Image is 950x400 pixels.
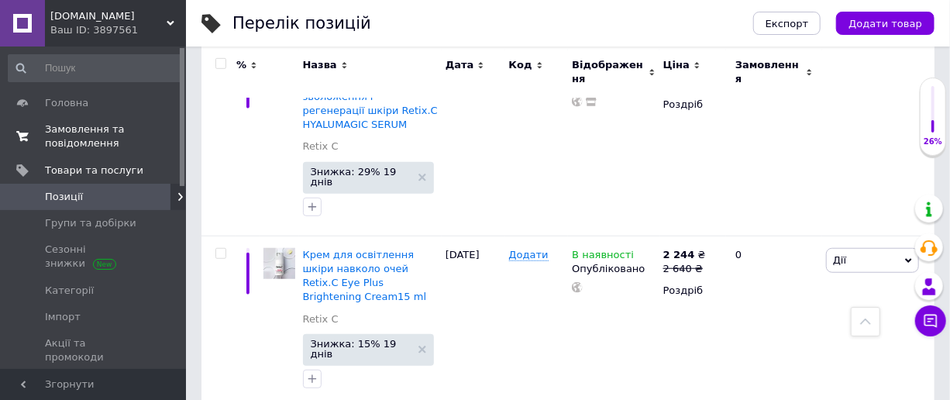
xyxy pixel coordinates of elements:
span: Знижка: 29% 19 днів [311,167,411,187]
span: Головна [45,96,88,110]
div: 2 640 ₴ [663,262,706,276]
div: 0 [726,50,822,236]
span: % [236,58,246,72]
a: Retix C [303,140,339,153]
span: Акції та промокоди [45,336,143,364]
span: В наявності [572,249,634,265]
span: Категорії [45,284,94,298]
span: Імпорт [45,310,81,324]
span: Дії [833,254,846,266]
span: Замовлення та повідомлення [45,122,143,150]
span: Додати [509,249,549,261]
div: [DATE] [442,50,505,236]
span: Сезонні знижки [45,243,143,271]
img: Крем для освітлення шкіри навколо очей Retix.C Eye Plus Brightening Cream15 ml [263,248,295,280]
span: Групи та добірки [45,216,136,230]
span: Ціна [663,58,690,72]
span: Позиції [45,190,83,204]
a: Крем для освітлення шкіри навколо очей Retix.C Eye Plus Brightening Cream15 ml [303,249,427,303]
span: Товари та послуги [45,164,143,178]
span: Відображення [572,58,644,86]
span: Код [509,58,532,72]
a: Retix C [303,312,339,326]
span: Експорт [766,18,809,29]
div: Ваш ID: 3897561 [50,23,186,37]
input: Пошук [8,54,182,82]
div: Опубліковано [572,262,655,276]
span: Дата [446,58,474,72]
div: Перелік позицій [232,16,371,32]
button: Чат з покупцем [915,305,946,336]
button: Експорт [753,12,821,35]
span: shine.net.ua [50,9,167,23]
span: Назва [303,58,337,72]
span: Знижка: 15% 19 днів [311,339,411,359]
div: Роздріб [663,98,722,112]
span: Додати товар [848,18,922,29]
div: 26% [921,136,945,147]
b: 2 244 [663,249,695,260]
div: Роздріб [663,284,722,298]
button: Додати товар [836,12,935,35]
div: ₴ [663,248,706,262]
span: Замовлення [735,58,802,86]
